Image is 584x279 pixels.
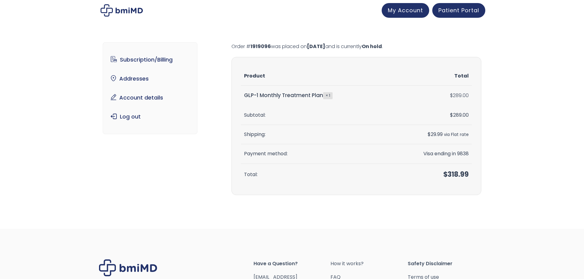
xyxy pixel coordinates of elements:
[323,92,333,99] strong: × 1
[108,110,193,123] a: Log out
[432,3,485,18] a: Patient Portal
[250,43,271,50] mark: 1919096
[241,164,391,186] th: Total:
[103,42,197,134] nav: Account pages
[101,4,143,17] img: My account
[450,111,469,119] span: 289.00
[241,86,391,105] td: GLP-1 Monthly Treatment Plan
[99,259,157,276] img: Brand Logo
[108,91,193,104] a: Account details
[388,6,423,14] span: My Account
[241,106,391,125] th: Subtotal:
[443,170,469,179] span: 318.99
[241,125,391,144] th: Shipping:
[391,144,472,164] td: Visa ending in 9838
[382,3,429,18] a: My Account
[307,43,325,50] mark: [DATE]
[108,53,193,66] a: Subscription/Billing
[450,111,453,119] span: $
[254,259,331,268] span: Have a Question?
[428,131,431,138] span: $
[231,42,481,51] p: Order # was placed on and is currently .
[241,66,391,86] th: Product
[450,92,469,99] bdi: 289.00
[428,131,443,138] span: 29.99
[108,72,193,85] a: Addresses
[438,6,479,14] span: Patient Portal
[391,66,472,86] th: Total
[444,132,469,138] small: via Flat rate
[450,92,453,99] span: $
[241,144,391,164] th: Payment method:
[408,259,485,268] span: Safety Disclaimer
[362,43,382,50] mark: On hold
[330,259,408,268] a: How it works?
[443,170,448,179] span: $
